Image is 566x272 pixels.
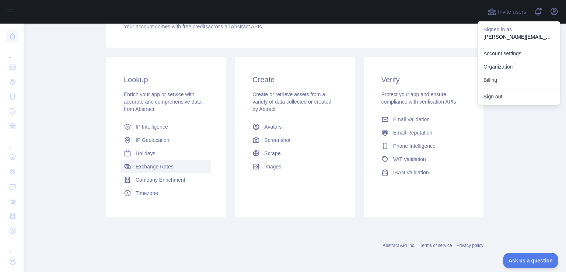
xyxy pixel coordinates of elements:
[383,243,416,248] a: Abstract API Inc.
[478,60,560,73] a: Organization
[378,139,469,153] a: Phone Intelligence
[478,47,560,60] a: Account settings
[264,123,282,130] span: Avatars
[121,133,211,147] a: IP Geolocation
[393,156,426,163] span: VAT Validation
[457,243,483,248] a: Privacy policy
[121,160,211,173] a: Exchange Rates
[124,74,208,85] h3: Lookup
[378,153,469,166] a: VAT Validation
[252,91,331,112] span: Create or retrieve assets from a variety of data collected or created by Abtract
[136,136,170,144] span: IP Geolocation
[124,91,202,112] span: Enrich your app or service with accurate and comprehensive data from Abstract
[378,126,469,139] a: Email Reputation
[378,113,469,126] a: Email Validation
[486,6,528,18] button: Invite users
[249,120,340,133] a: Avatars
[249,160,340,173] a: Images
[420,243,452,248] a: Terms of service
[121,147,211,160] a: Holidays
[121,173,211,186] a: Company Enrichment
[264,150,280,157] span: Scrape
[136,189,158,197] span: Timezone
[483,33,554,41] p: [PERSON_NAME][EMAIL_ADDRESS][DOMAIN_NAME]
[124,24,263,29] span: Your account comes with across all Abstract APIs.
[393,116,430,123] span: Email Validation
[6,44,18,59] div: ...
[6,134,18,149] div: ...
[483,26,554,33] p: Signed in as
[136,123,168,130] span: IP Intelligence
[121,186,211,200] a: Timezone
[381,74,466,85] h3: Verify
[249,133,340,147] a: Screenshot
[264,136,290,144] span: Screenshot
[136,176,185,184] span: Company Enrichment
[182,24,208,29] span: free credits
[498,8,526,16] span: Invite users
[503,253,559,268] iframe: Toggle Customer Support
[381,91,456,105] span: Protect your app and ensure compliance with verification APIs
[393,142,436,150] span: Phone Intelligence
[249,147,340,160] a: Scrape
[264,163,281,170] span: Images
[136,150,156,157] span: Holidays
[136,163,174,170] span: Exchange Rates
[478,73,560,87] button: Billing
[378,166,469,179] a: IBAN Validation
[478,90,560,103] button: Sign out
[6,239,18,254] div: ...
[393,169,429,176] span: IBAN Validation
[121,120,211,133] a: IP Intelligence
[393,129,433,136] span: Email Reputation
[252,74,337,85] h3: Create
